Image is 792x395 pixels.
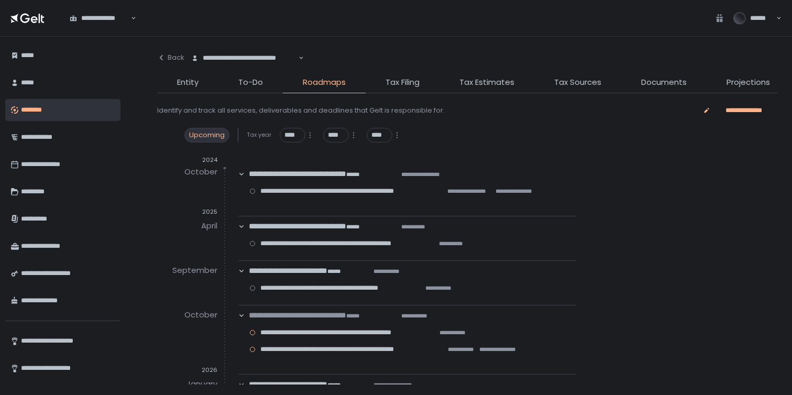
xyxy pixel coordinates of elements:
[63,7,136,29] div: Search for option
[727,76,770,89] span: Projections
[238,76,263,89] span: To-Do
[386,76,420,89] span: Tax Filing
[157,208,217,216] div: 2025
[459,76,514,89] span: Tax Estimates
[303,76,346,89] span: Roadmaps
[177,76,199,89] span: Entity
[172,262,217,279] div: September
[184,164,217,181] div: October
[247,131,271,139] span: Tax year
[186,376,217,393] div: January
[184,128,229,142] div: Upcoming
[157,156,217,164] div: 2024
[157,366,217,374] div: 2026
[184,47,304,69] div: Search for option
[157,106,445,115] div: Identify and track all services, deliverables and deadlines that Gelt is responsible for.
[129,13,130,24] input: Search for option
[201,218,217,235] div: April
[554,76,601,89] span: Tax Sources
[641,76,687,89] span: Documents
[297,53,298,63] input: Search for option
[157,53,184,62] div: Back
[157,47,184,68] button: Back
[184,307,217,324] div: October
